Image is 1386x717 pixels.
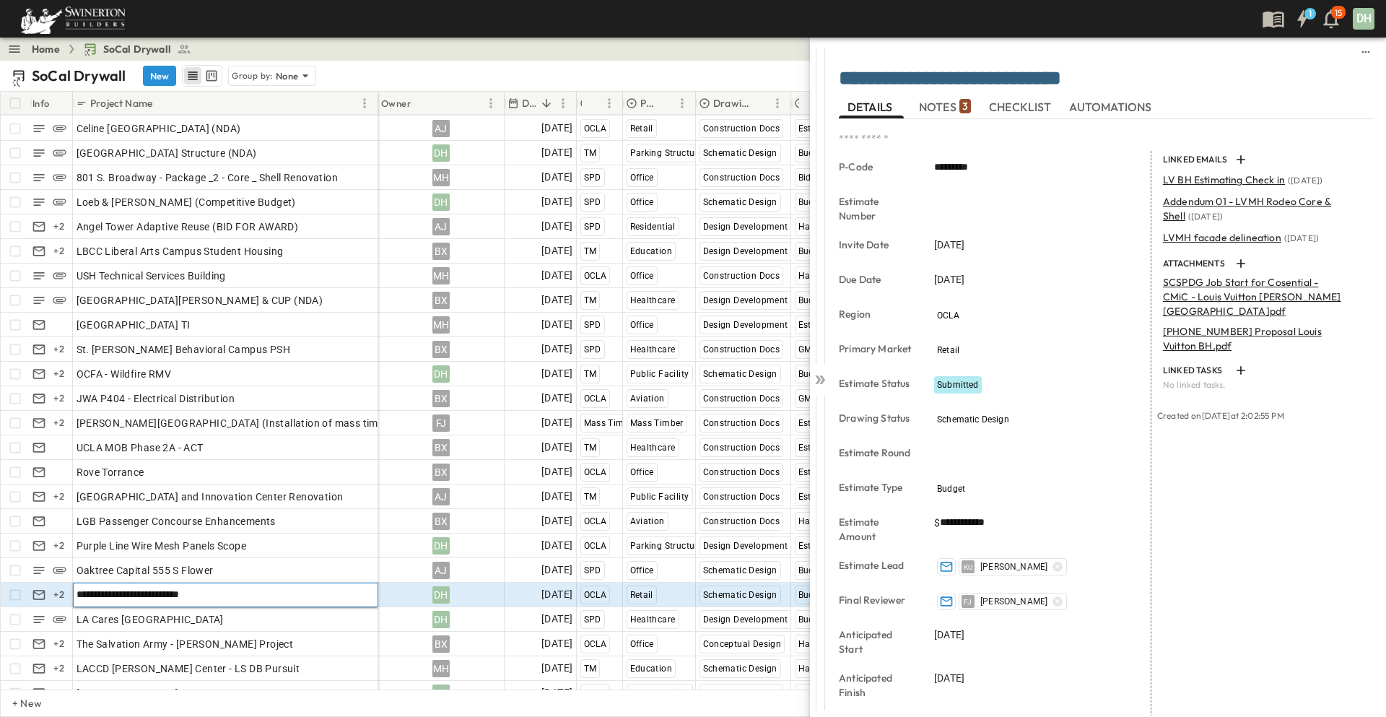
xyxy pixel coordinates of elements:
div: MH [432,169,450,186]
p: Final Reviewer [839,593,914,607]
span: [DATE] [541,660,572,677]
span: [DATE] [541,611,572,627]
span: Healthcare [630,443,676,453]
p: SoCal Drywall [32,66,126,86]
div: + 2 [51,586,68,604]
span: [DATE] [541,144,572,161]
span: Healthcare [630,344,676,355]
span: Design Development [703,246,788,256]
div: + 2 [51,243,68,260]
span: [DATE] [541,194,572,210]
span: [DATE] [541,685,572,701]
p: SCSPDG Job Start for Cosential - CMiC - Louis Vuitton [PERSON_NAME][GEOGRAPHIC_DATA]pdf [1163,275,1346,318]
span: Retail [937,345,959,355]
span: [DATE] [541,439,572,456]
p: Primary Market [839,342,914,356]
span: USH Technical Services Building [77,269,226,283]
span: LA Cares [GEOGRAPHIC_DATA] [77,612,224,627]
span: Healthcare [630,295,676,305]
span: [DATE] [934,627,964,642]
p: + New [12,696,21,711]
span: [DATE] [541,488,572,505]
span: Parking Structure [630,541,703,551]
div: AJ [432,120,450,137]
span: Aviation [630,516,665,526]
button: sidedrawer-menu [1357,43,1374,61]
span: Design Development [703,614,788,625]
span: Construction Docs [703,344,780,355]
span: [DATE] [541,120,572,136]
span: Aviation [630,394,665,404]
div: BX [432,341,450,358]
div: + 2 [51,537,68,555]
span: Education [630,664,673,674]
div: Owner [381,83,411,123]
span: SPD [584,222,601,232]
p: Invite Date [839,238,914,252]
span: TM [584,246,597,256]
span: OCLA [584,516,607,526]
span: Angel Tower Adaptive Reuse (BID FOR AWARD) [77,220,299,234]
span: [DATE] [934,272,964,287]
button: Menu [674,95,691,112]
div: DH [432,611,450,628]
div: + 2 [51,218,68,235]
div: BX [432,635,450,653]
p: P-Code [839,160,914,174]
span: ( [DATE] ) [1284,233,1319,243]
span: Construction Docs [703,516,780,526]
button: New [143,66,176,86]
span: Office [630,271,654,281]
span: Construction Docs [703,688,780,698]
span: NOTES [919,100,971,113]
div: + 2 [51,414,68,432]
span: [DATE] [934,238,964,252]
span: St. [PERSON_NAME] Behavioral Campus PSH [77,342,291,357]
p: Drawing Status [839,411,914,425]
span: Construction Docs [703,173,780,183]
span: $ [934,517,940,529]
p: No linked tasks. [1163,379,1366,391]
span: Schematic Design [937,414,1009,425]
span: Construction Docs [703,271,780,281]
span: Mass Timber Direct [584,418,664,428]
span: CHECKLIST [989,100,1055,113]
p: Estimate Type [839,480,914,495]
div: Info [30,92,73,115]
div: Owner [378,92,505,115]
span: TM [584,369,597,379]
div: BX [432,513,450,530]
button: Menu [554,95,572,112]
span: AUTOMATIONS [1069,100,1155,113]
button: Sort [414,95,430,111]
button: kanban view [202,67,220,84]
span: [DATE] [541,243,572,259]
nav: breadcrumbs [32,42,200,56]
span: [DATE] [541,513,572,529]
div: BX [432,439,450,456]
span: Construction Docs [703,492,780,502]
h6: 1 [1309,8,1312,19]
p: Project Name [90,96,152,110]
div: MH [432,660,450,677]
span: Schematic Design [703,664,777,674]
span: Design Development [703,320,788,330]
div: DH [432,586,450,604]
button: Sort [585,95,601,111]
div: DH [432,365,450,383]
p: LINKED TASKS [1163,365,1229,376]
p: 3 [962,99,968,113]
span: Education [630,246,673,256]
button: Menu [482,95,500,112]
span: Design Development [703,222,788,232]
span: OCLA [584,123,607,134]
p: LINKED EMAILS [1163,154,1229,165]
p: Region [839,307,914,321]
span: Retail [630,590,653,600]
p: Estimate Lead [839,558,914,573]
p: Group by: [232,69,273,83]
span: UCLA MOB Phase 2A - ACT [77,440,204,455]
span: OCFA - Wildfire RMV [77,367,172,381]
span: Submitted [937,380,979,390]
span: JWA P404 - Electrical Distribution [77,391,235,406]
